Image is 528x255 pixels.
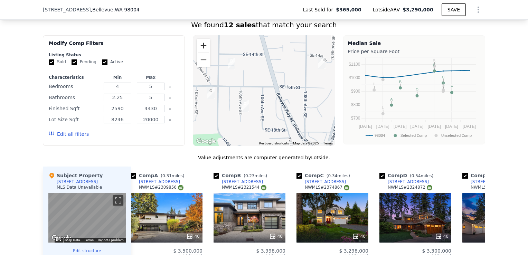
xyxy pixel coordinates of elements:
[195,137,218,146] a: Open this area in Google Maps (opens a new window)
[49,52,179,58] div: Listing Status
[379,179,429,185] a: [STREET_ADDRESS]
[411,124,424,129] text: [DATE]
[352,233,366,240] div: 40
[84,238,94,242] a: Terms (opens in new tab)
[49,59,66,65] label: Sold
[43,154,485,161] div: Value adjustments are computer generated by Lotside .
[383,72,384,76] text: I
[412,173,421,178] span: 0.54
[359,124,372,129] text: [DATE]
[162,173,172,178] span: 0.31
[204,85,217,102] div: 1615 104th Ave SE
[407,173,436,178] span: ( miles)
[197,39,210,53] button: Zoom in
[178,185,183,190] img: NWMLS Logo
[158,173,187,178] span: ( miles)
[72,59,96,65] label: Pending
[49,93,100,102] div: Bathrooms
[259,141,289,146] button: Keyboard shortcuts
[49,75,100,80] div: Characteristics
[48,172,103,179] div: Subject Property
[428,124,441,129] text: [DATE]
[422,248,451,254] span: $ 3,300,000
[471,3,485,17] button: Show Options
[113,7,140,12] span: , WA 98004
[169,119,171,121] button: Clear
[238,97,252,115] div: 1634 105th Ave SE
[399,80,402,84] text: B
[323,141,333,145] a: Terms (opens in new tab)
[400,133,427,138] text: Selected Comp
[222,185,266,190] div: NWMLS # 2321544
[442,75,445,79] text: C
[388,185,432,190] div: NWMLS # 2324872
[139,179,180,185] div: [STREET_ADDRESS]
[50,234,73,243] a: Open this area in Google Maps (opens a new window)
[388,179,429,185] div: [STREET_ADDRESS]
[43,6,91,13] span: [STREET_ADDRESS]
[135,75,166,80] div: Max
[173,248,202,254] span: $ 3,500,000
[394,124,407,129] text: [DATE]
[442,82,444,86] text: J
[382,105,384,110] text: L
[241,173,270,178] span: ( miles)
[344,185,349,190] img: NWMLS Logo
[351,116,360,121] text: $700
[348,56,481,143] div: A chart.
[214,172,270,179] div: Comp B
[49,40,179,52] div: Modify Comp Filters
[349,75,360,80] text: $1000
[245,173,255,178] span: 0.23
[305,179,346,185] div: [STREET_ADDRESS]
[113,195,123,206] button: Toggle fullscreen view
[328,173,337,178] span: 0.34
[433,58,436,62] text: K
[305,185,349,190] div: NWMLS # 2374867
[48,248,126,254] button: Edit structure
[293,141,319,145] span: Map data ©2025
[139,185,183,190] div: NWMLS # 2309856
[169,107,171,110] button: Clear
[102,59,107,65] input: Active
[349,62,360,67] text: $1100
[442,3,466,16] button: SAVE
[48,193,126,243] div: Map
[324,173,353,178] span: ( miles)
[65,238,80,243] button: Map Data
[49,115,100,124] div: Lot Size Sqft
[403,7,433,12] span: $3,290,000
[471,185,515,190] div: NWMLS # 2353286
[390,97,393,101] text: A
[225,55,238,72] div: 1416 104th Ave SE
[169,85,171,88] button: Clear
[131,172,187,179] div: Comp A
[72,59,77,65] input: Pending
[379,172,436,179] div: Comp D
[50,234,73,243] img: Google
[416,88,418,92] text: D
[296,172,353,179] div: Comp C
[48,193,126,243] div: Street View
[49,82,100,91] div: Bedrooms
[98,238,124,242] a: Report a problem
[56,238,61,241] button: Keyboard shortcuts
[348,40,481,47] div: Median Sale
[462,172,518,179] div: Comp E
[441,133,472,138] text: Unselected Comp
[195,137,218,146] img: Google
[296,179,346,185] a: [STREET_ADDRESS]
[435,233,449,240] div: 40
[351,89,360,94] text: $900
[214,179,263,185] a: [STREET_ADDRESS]
[169,96,171,99] button: Clear
[57,179,98,185] div: [STREET_ADDRESS]
[49,59,54,65] input: Sold
[224,21,256,29] strong: 12 sales
[186,233,200,240] div: 40
[336,6,361,13] span: $365,000
[451,84,453,88] text: F
[102,59,123,65] label: Active
[102,75,133,80] div: Min
[375,133,385,138] text: 98004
